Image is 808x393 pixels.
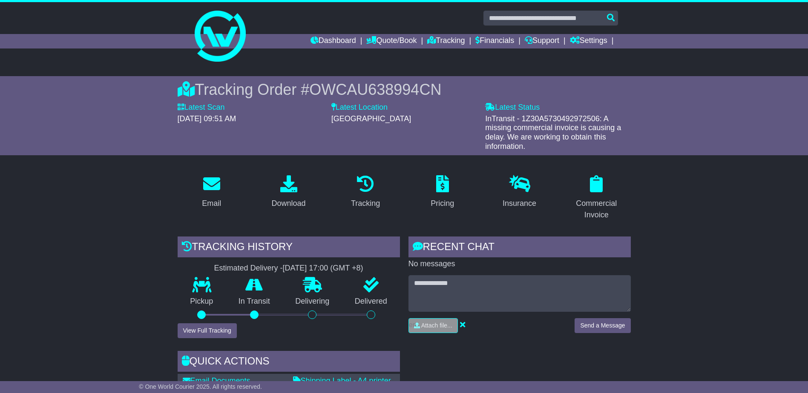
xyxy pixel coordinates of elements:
div: Quick Actions [178,351,400,374]
span: OWCAU638994CN [309,81,441,98]
a: Tracking [427,34,465,48]
div: Tracking [351,198,380,209]
a: Dashboard [311,34,356,48]
div: Pricing [431,198,454,209]
a: Download [266,172,311,212]
div: [DATE] 17:00 (GMT +8) [283,264,363,273]
span: [DATE] 09:51 AM [178,114,236,123]
span: InTransit - 1Z30A5730492972506: A missing commercial invoice is causing a delay. We are working t... [485,114,621,151]
a: Financials [475,34,514,48]
label: Latest Status [485,103,540,112]
span: © One World Courier 2025. All rights reserved. [139,383,262,390]
a: Insurance [497,172,542,212]
p: Delivering [283,297,342,306]
label: Latest Scan [178,103,225,112]
a: Email [196,172,227,212]
a: Commercial Invoice [562,172,631,224]
div: Tracking Order # [178,80,631,99]
button: Send a Message [575,318,630,333]
a: Email Documents [183,376,250,385]
a: Shipping Label - A4 printer [293,376,391,385]
div: Estimated Delivery - [178,264,400,273]
button: View Full Tracking [178,323,237,338]
div: Commercial Invoice [568,198,625,221]
label: Latest Location [331,103,388,112]
a: Support [525,34,559,48]
a: Settings [570,34,607,48]
p: Pickup [178,297,226,306]
div: Download [271,198,305,209]
div: RECENT CHAT [408,236,631,259]
a: Quote/Book [366,34,417,48]
a: Pricing [425,172,460,212]
p: Delivered [342,297,400,306]
p: In Transit [226,297,283,306]
p: No messages [408,259,631,269]
div: Insurance [503,198,536,209]
span: [GEOGRAPHIC_DATA] [331,114,411,123]
a: Tracking [345,172,385,212]
div: Email [202,198,221,209]
div: Tracking history [178,236,400,259]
